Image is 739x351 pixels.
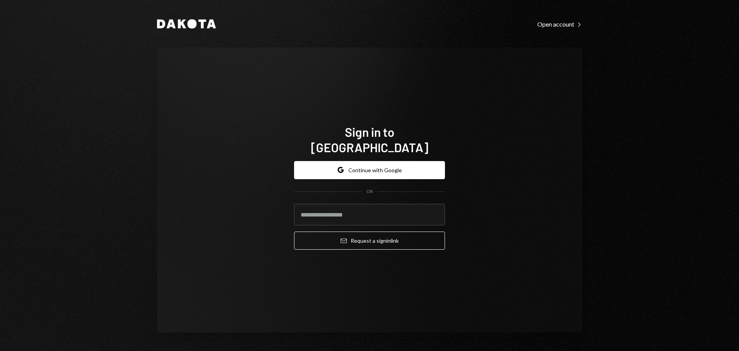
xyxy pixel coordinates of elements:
[366,188,373,195] div: OR
[537,20,582,28] a: Open account
[294,124,445,155] h1: Sign in to [GEOGRAPHIC_DATA]
[294,161,445,179] button: Continue with Google
[294,232,445,250] button: Request a signinlink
